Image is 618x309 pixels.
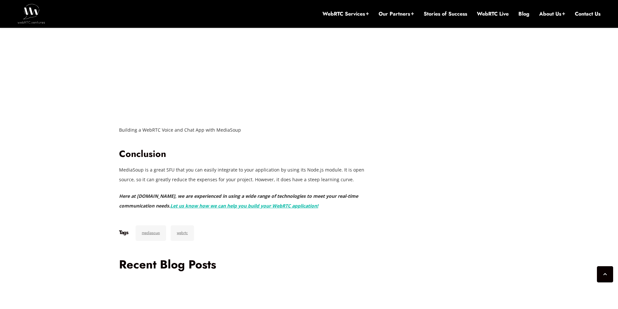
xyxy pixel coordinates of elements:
a: WebRTC Live [477,10,509,18]
img: WebRTC.ventures [18,4,45,23]
a: mediasoup [136,225,166,241]
figcaption: Building a WebRTC Voice and Chat App with MediaSoup [119,125,369,135]
a: Let us know how we can help you build your WebRTC application! [170,203,318,209]
a: About Us [539,10,565,18]
h3: Recent Blog Posts [119,257,369,271]
a: WebRTC Services [322,10,369,18]
a: Blog [518,10,529,18]
a: Stories of Success [424,10,467,18]
h6: Tags [119,229,128,236]
em: Here at [DOMAIN_NAME], we are experienced in using a wide range of technologies to meet your real... [119,193,358,209]
a: Contact Us [575,10,600,18]
a: webrtc [171,225,194,241]
h2: Conclusion [119,149,369,160]
p: MediaSoup is a great SFU that you can easily integrate to your application by using its Node.js m... [119,165,369,184]
a: Our Partners [379,10,414,18]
